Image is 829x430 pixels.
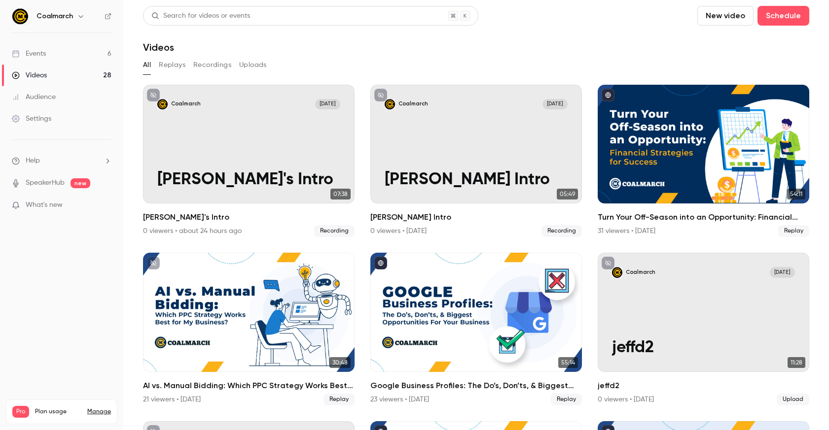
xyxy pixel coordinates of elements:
a: Alex IntroCoalmarch[DATE][PERSON_NAME] Intro05:49[PERSON_NAME] Intro0 viewers • [DATE]Recording [370,85,582,237]
a: SpeakerHub [26,178,65,188]
p: Coalmarch [171,100,201,108]
span: Replay [551,394,582,405]
button: published [374,257,387,269]
h2: [PERSON_NAME] Intro [370,211,582,223]
span: 11:28 [788,357,805,368]
img: Alex Intro [385,99,395,109]
div: Events [12,49,46,59]
li: jeffd2 [598,253,809,405]
img: Coalmarch [12,8,28,24]
h6: Coalmarch [36,11,73,21]
a: jeffd2Coalmarch[DATE]jeffd211:28jeffd20 viewers • [DATE]Upload [598,253,809,405]
span: 05:49 [557,189,578,199]
button: Uploads [239,57,267,73]
a: Manage [87,408,111,416]
button: unpublished [602,257,614,269]
button: published [602,89,614,101]
span: 54:11 [787,189,805,199]
span: 30:48 [329,357,351,368]
li: Alex Intro [370,85,582,237]
div: 23 viewers • [DATE] [370,395,429,404]
span: Recording [541,225,582,237]
span: What's new [26,200,63,210]
span: Replay [324,394,355,405]
button: Schedule [757,6,809,26]
button: All [143,57,151,73]
div: Videos [12,70,47,80]
h2: Turn Your Off-Season into an Opportunity: Financial Strategies for Success [598,211,809,223]
div: Audience [12,92,56,102]
button: Replays [159,57,185,73]
span: [DATE] [770,267,795,277]
h2: AI vs. Manual Bidding: Which PPC Strategy Works Best for My Business? [143,380,355,392]
span: [DATE] [542,99,568,109]
span: 07:38 [330,189,351,199]
h2: Google Business Profiles: The Do’s, Don’ts, & Biggest Opportunities For Your Business [370,380,582,392]
span: new [71,178,90,188]
div: 31 viewers • [DATE] [598,226,655,236]
span: [DATE] [315,99,341,109]
p: Coalmarch [398,100,428,108]
div: 0 viewers • [DATE] [370,226,427,236]
h2: jeffd2 [598,380,809,392]
span: Help [26,156,40,166]
button: unpublished [147,89,160,101]
li: Turn Your Off-Season into an Opportunity: Financial Strategies for Success [598,85,809,237]
div: Settings [12,114,51,124]
p: [PERSON_NAME] Intro [385,170,568,190]
h1: Videos [143,41,174,53]
div: 0 viewers • [DATE] [598,395,654,404]
a: Mark's IntroCoalmarch[DATE][PERSON_NAME]'s Intro07:38[PERSON_NAME]'s Intro0 viewers • about 24 ho... [143,85,355,237]
section: Videos [143,6,809,424]
li: Mark's Intro [143,85,355,237]
a: 54:11Turn Your Off-Season into an Opportunity: Financial Strategies for Success31 viewers • [DATE... [598,85,809,237]
li: Google Business Profiles: The Do’s, Don’ts, & Biggest Opportunities For Your Business [370,253,582,405]
button: unpublished [147,257,160,269]
img: jeffd2 [612,267,622,277]
button: unpublished [374,89,387,101]
img: Mark's Intro [157,99,168,109]
span: Pro [12,406,29,418]
div: Search for videos or events [151,11,250,21]
p: jeffd2 [612,338,795,358]
button: Recordings [193,57,231,73]
a: 55:14Google Business Profiles: The Do’s, Don’ts, & Biggest Opportunities For Your Business23 view... [370,253,582,405]
span: Recording [314,225,355,237]
span: Upload [777,394,809,405]
h2: [PERSON_NAME]'s Intro [143,211,355,223]
li: help-dropdown-opener [12,156,111,166]
div: 0 viewers • about 24 hours ago [143,226,242,236]
a: 30:48AI vs. Manual Bidding: Which PPC Strategy Works Best for My Business?21 viewers • [DATE]Replay [143,253,355,405]
span: 55:14 [558,357,578,368]
p: Coalmarch [626,269,655,276]
div: 21 viewers • [DATE] [143,395,201,404]
span: Plan usage [35,408,81,416]
p: [PERSON_NAME]'s Intro [157,170,340,190]
li: AI vs. Manual Bidding: Which PPC Strategy Works Best for My Business? [143,253,355,405]
span: Replay [778,225,809,237]
button: New video [697,6,754,26]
